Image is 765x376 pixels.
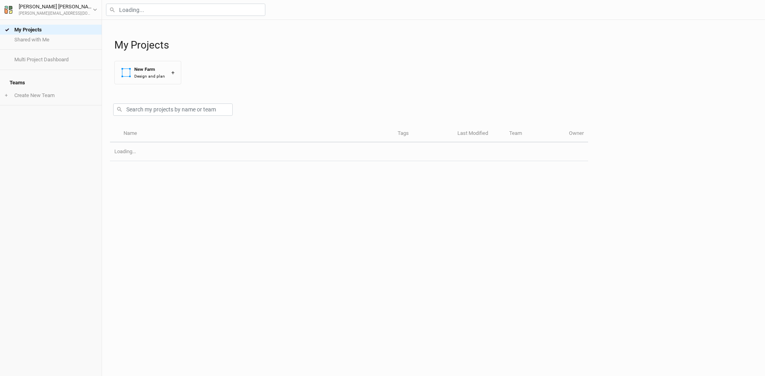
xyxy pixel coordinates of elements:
[393,125,453,142] th: Tags
[134,66,165,73] div: New Farm
[505,125,565,142] th: Team
[565,125,588,142] th: Owner
[110,142,588,161] td: Loading...
[114,39,757,51] h1: My Projects
[114,61,181,84] button: New FarmDesign and plan+
[5,75,97,91] h4: Teams
[19,3,93,11] div: [PERSON_NAME] [PERSON_NAME]
[171,68,175,77] div: +
[134,73,165,79] div: Design and plan
[4,2,98,17] button: [PERSON_NAME] [PERSON_NAME][PERSON_NAME][EMAIL_ADDRESS][DOMAIN_NAME]
[119,125,393,142] th: Name
[113,103,233,116] input: Search my projects by name or team
[453,125,505,142] th: Last Modified
[19,11,93,17] div: [PERSON_NAME][EMAIL_ADDRESS][DOMAIN_NAME]
[106,4,265,16] input: Loading...
[5,92,8,99] span: +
